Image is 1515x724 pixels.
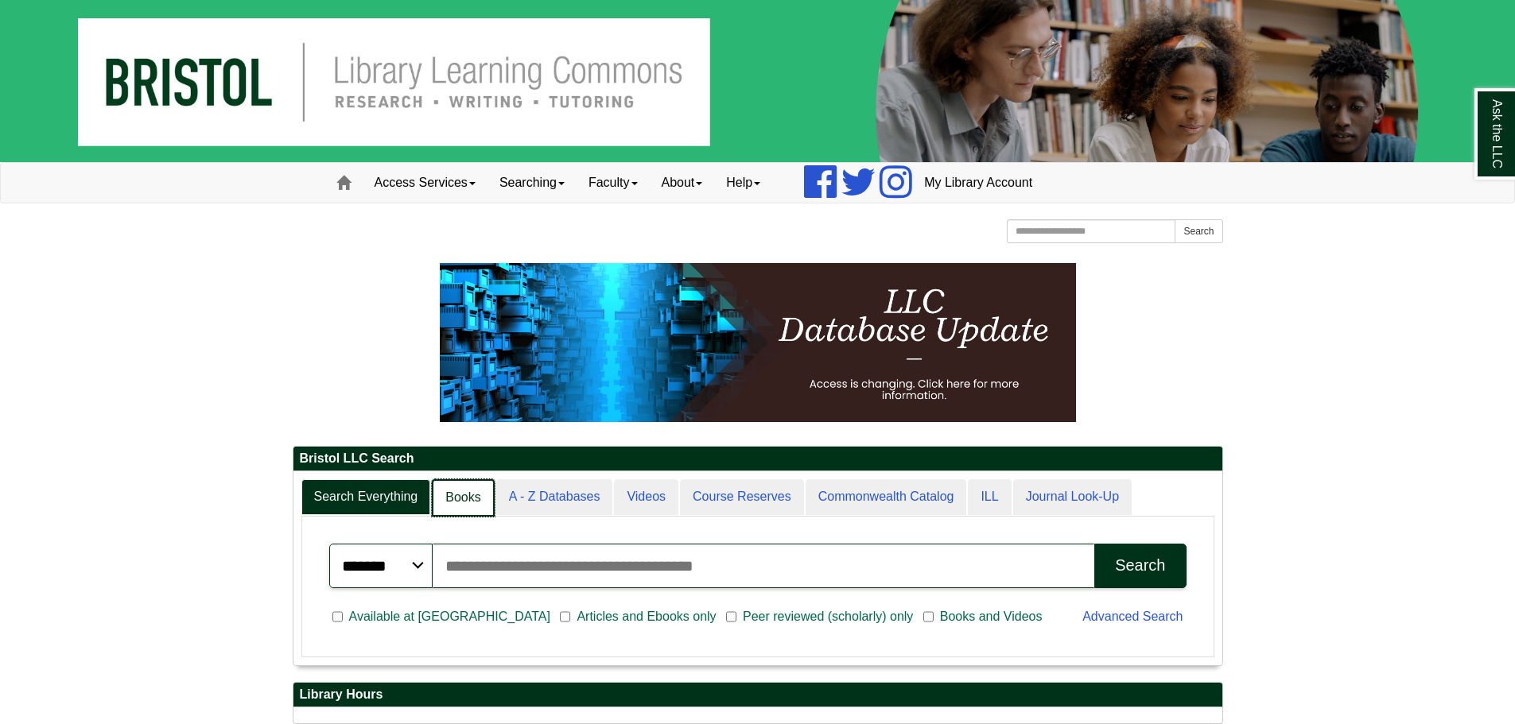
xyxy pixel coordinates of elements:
[432,479,494,517] a: Books
[650,163,715,203] a: About
[1094,544,1186,588] button: Search
[912,163,1044,203] a: My Library Account
[301,479,431,515] a: Search Everything
[680,479,804,515] a: Course Reserves
[570,607,722,626] span: Articles and Ebooks only
[560,610,570,624] input: Articles and Ebooks only
[614,479,678,515] a: Videos
[714,163,772,203] a: Help
[332,610,343,624] input: Available at [GEOGRAPHIC_DATA]
[488,163,577,203] a: Searching
[293,683,1222,707] h2: Library Hours
[1175,219,1222,243] button: Search
[363,163,488,203] a: Access Services
[1013,479,1132,515] a: Journal Look-Up
[496,479,613,515] a: A - Z Databases
[923,610,934,624] input: Books and Videos
[343,607,557,626] span: Available at [GEOGRAPHIC_DATA]
[577,163,650,203] a: Faculty
[726,610,736,624] input: Peer reviewed (scholarly) only
[1082,610,1183,623] a: Advanced Search
[1115,556,1165,575] div: Search
[806,479,967,515] a: Commonwealth Catalog
[968,479,1011,515] a: ILL
[440,263,1076,422] img: HTML tutorial
[934,607,1049,626] span: Books and Videos
[293,447,1222,471] h2: Bristol LLC Search
[736,607,919,626] span: Peer reviewed (scholarly) only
